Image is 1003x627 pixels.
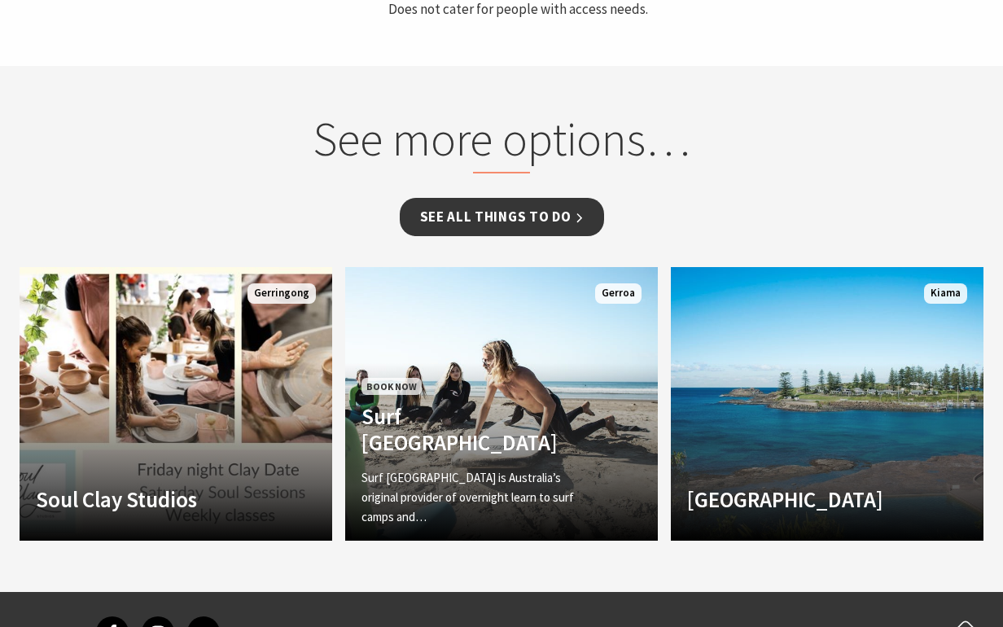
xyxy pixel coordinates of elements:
h4: Soul Clay Studios [36,486,269,512]
a: [GEOGRAPHIC_DATA] Kiama [671,267,983,541]
p: Surf [GEOGRAPHIC_DATA] is Australia’s original provider of overnight learn to surf camps and… [361,468,594,527]
span: Kiama [924,283,967,304]
a: Another Image Used Soul Clay Studios Gerringong [20,267,332,541]
h4: Surf [GEOGRAPHIC_DATA] [361,403,594,456]
h2: See more options… [191,111,812,174]
span: Book Now [361,378,422,395]
span: Gerringong [247,283,316,304]
span: Gerroa [595,283,642,304]
a: Book Now Surf [GEOGRAPHIC_DATA] Surf [GEOGRAPHIC_DATA] is Australia’s original provider of overni... [345,267,658,541]
a: See all Things To Do [400,198,604,236]
h4: [GEOGRAPHIC_DATA] [687,486,920,512]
